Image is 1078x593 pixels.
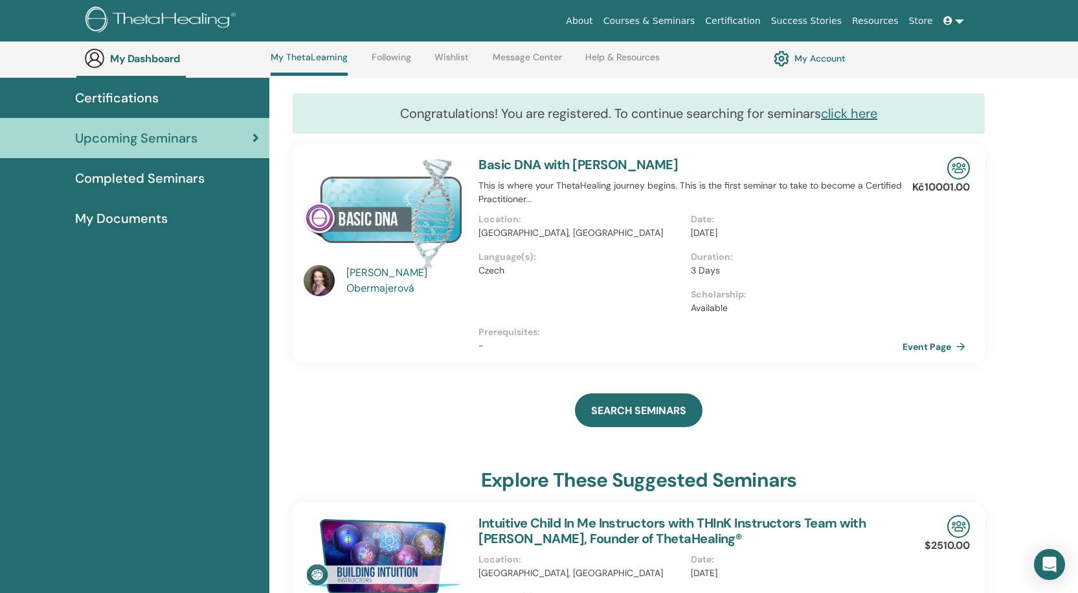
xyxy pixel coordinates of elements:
[372,52,411,73] a: Following
[478,325,903,339] p: Prerequisites :
[691,301,895,315] p: Available
[774,47,846,69] a: My Account
[75,128,197,148] span: Upcoming Seminars
[346,265,466,296] a: [PERSON_NAME] Obermajerová
[478,264,682,277] p: Czech
[304,265,335,296] img: default.jpg
[478,339,903,353] p: -
[774,47,789,69] img: cog.svg
[591,404,686,417] span: SEARCH SEMINARS
[75,88,159,108] span: Certifications
[478,515,866,547] a: Intuitive Child In Me Instructors with THInK Instructors Team with [PERSON_NAME], Founder of Thet...
[700,9,765,33] a: Certification
[478,156,678,173] a: Basic DNA with [PERSON_NAME]
[598,9,701,33] a: Courses & Seminars
[293,93,985,134] div: Congratulations! You are registered. To continue searching for seminars
[304,157,463,269] img: Basic DNA
[903,337,971,356] a: Event Page
[478,250,682,264] p: Language(s) :
[585,52,660,73] a: Help & Resources
[691,213,895,226] p: Date :
[847,9,904,33] a: Resources
[947,157,970,180] img: In-Person Seminar
[691,566,895,580] p: [DATE]
[434,52,469,73] a: Wishlist
[478,226,682,240] p: [GEOGRAPHIC_DATA], [GEOGRAPHIC_DATA]
[691,226,895,240] p: [DATE]
[947,515,970,538] img: In-Person Seminar
[75,169,205,188] span: Completed Seminars
[85,6,240,36] img: logo.png
[481,469,796,492] h3: explore these suggested seminars
[271,52,348,76] a: My ThetaLearning
[1034,549,1065,580] div: Open Intercom Messenger
[766,9,847,33] a: Success Stories
[691,264,895,277] p: 3 Days
[904,9,938,33] a: Store
[110,52,240,65] h3: My Dashboard
[912,180,970,195] p: Kč10001.00
[575,393,702,427] a: SEARCH SEMINARS
[561,9,598,33] a: About
[691,250,895,264] p: Duration :
[925,538,970,553] p: $2510.00
[478,213,682,226] p: Location :
[691,288,895,301] p: Scholarship :
[478,566,682,580] p: [GEOGRAPHIC_DATA], [GEOGRAPHIC_DATA]
[478,553,682,566] p: Location :
[478,179,903,206] p: This is where your ThetaHealing journey begins. This is the first seminar to take to become a Cer...
[84,48,105,69] img: generic-user-icon.jpg
[75,209,168,228] span: My Documents
[821,105,877,122] a: click here
[493,52,562,73] a: Message Center
[691,553,895,566] p: Date :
